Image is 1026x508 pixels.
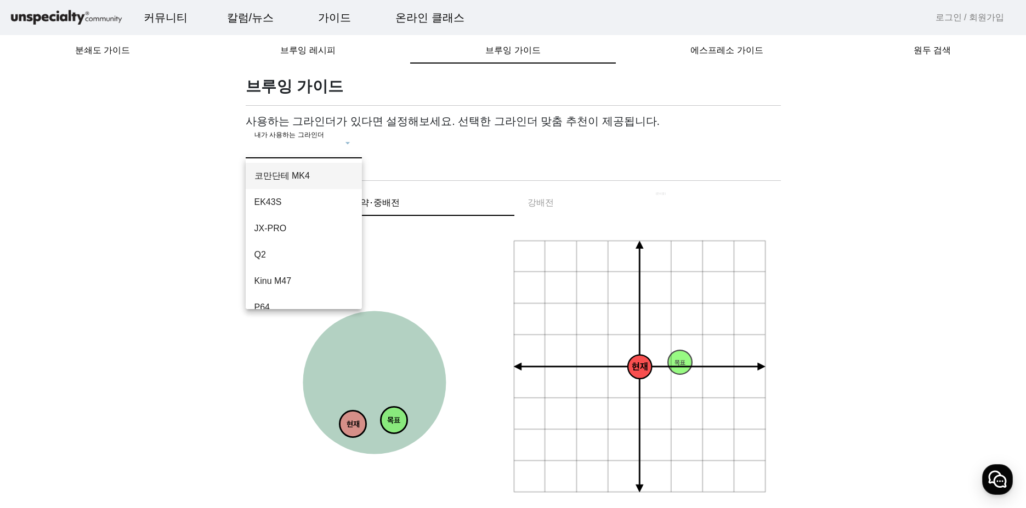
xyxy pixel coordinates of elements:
[3,347,72,375] a: 홈
[72,347,141,375] a: 대화
[100,364,114,373] span: 대화
[254,275,353,288] span: Kinu M47
[35,364,41,373] span: 홈
[254,301,353,314] span: P64
[169,364,183,373] span: 설정
[254,169,353,182] span: 코만단테 MK4
[254,248,353,261] span: Q2
[254,196,353,209] span: EK43S
[254,222,353,235] span: JX-PRO
[141,347,211,375] a: 설정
